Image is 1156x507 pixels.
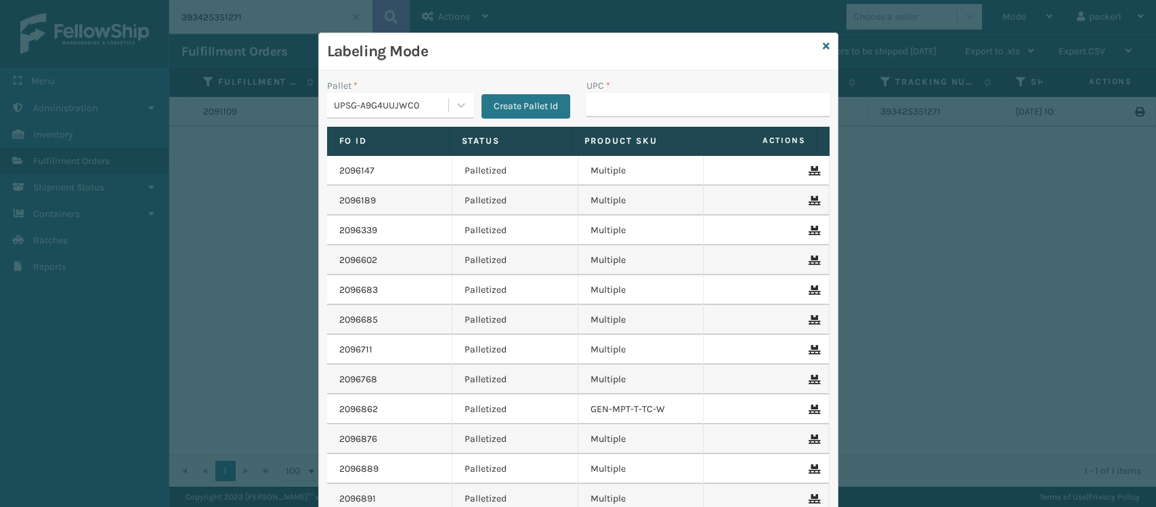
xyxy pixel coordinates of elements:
[578,365,704,394] td: Multiple
[334,98,450,113] div: UPSG-A9G4UUJWC0
[578,424,704,454] td: Multiple
[452,365,578,394] td: Palletized
[809,226,817,235] i: Remove From Pallet
[339,462,379,476] a: 2096889
[809,405,817,414] i: Remove From Pallet
[809,285,817,295] i: Remove From Pallet
[327,41,817,62] h3: Labeling Mode
[584,135,682,147] label: Product SKU
[809,464,817,474] i: Remove From Pallet
[578,216,704,245] td: Multiple
[452,216,578,245] td: Palletized
[586,79,610,93] label: UPC
[462,135,559,147] label: Status
[452,305,578,335] td: Palletized
[339,224,377,237] a: 2096339
[578,454,704,484] td: Multiple
[809,166,817,176] i: Remove From Pallet
[339,135,437,147] label: Fo Id
[339,283,378,297] a: 2096683
[809,196,817,205] i: Remove From Pallet
[339,373,377,386] a: 2096768
[578,156,704,186] td: Multiple
[339,313,378,327] a: 2096685
[339,164,374,178] a: 2096147
[339,492,376,506] a: 2096891
[699,129,814,152] span: Actions
[339,194,376,207] a: 2096189
[809,434,817,444] i: Remove From Pallet
[452,454,578,484] td: Palletized
[809,315,817,325] i: Remove From Pallet
[452,394,578,424] td: Palletized
[339,432,377,446] a: 2096876
[339,343,372,357] a: 2096711
[452,156,578,186] td: Palletized
[578,335,704,365] td: Multiple
[339,403,378,416] a: 2096862
[578,275,704,305] td: Multiple
[578,245,704,275] td: Multiple
[452,186,578,216] td: Palletized
[452,245,578,275] td: Palletized
[578,394,704,424] td: GEN-MPT-T-TC-W
[481,94,570,119] button: Create Pallet Id
[452,275,578,305] td: Palletized
[339,254,377,267] a: 2096602
[809,375,817,384] i: Remove From Pallet
[327,79,358,93] label: Pallet
[578,186,704,216] td: Multiple
[452,424,578,454] td: Palletized
[809,345,817,354] i: Remove From Pallet
[809,256,817,265] i: Remove From Pallet
[809,494,817,504] i: Remove From Pallet
[452,335,578,365] td: Palletized
[578,305,704,335] td: Multiple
